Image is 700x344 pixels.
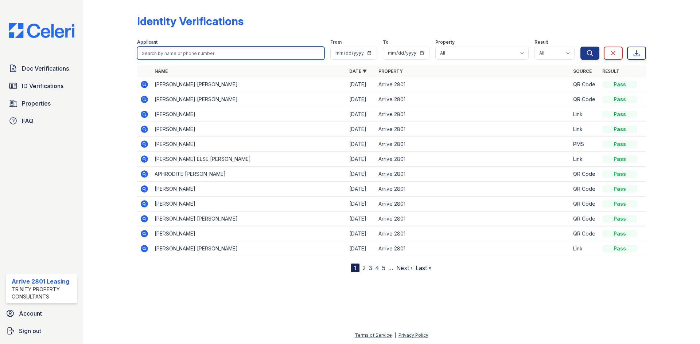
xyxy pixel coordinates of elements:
[346,226,376,241] td: [DATE]
[388,264,393,272] span: …
[152,197,346,211] td: [PERSON_NAME]
[570,197,599,211] td: QR Code
[3,23,80,38] img: CE_Logo_Blue-a8612792a0a2168367f1c8372b55b34899dd931a85d93a1a3d3e32e68fde9ad4.png
[355,332,392,338] a: Terms of Service
[152,182,346,197] td: [PERSON_NAME]
[155,68,168,74] a: Name
[570,211,599,226] td: QR Code
[570,167,599,182] td: QR Code
[376,152,570,167] td: Arrive 2801
[376,226,570,241] td: Arrive 2801
[534,39,548,45] label: Result
[602,185,637,193] div: Pass
[346,241,376,256] td: [DATE]
[570,182,599,197] td: QR Code
[573,68,592,74] a: Source
[346,152,376,167] td: [DATE]
[346,77,376,92] td: [DATE]
[346,197,376,211] td: [DATE]
[152,137,346,152] td: [PERSON_NAME]
[152,107,346,122] td: [PERSON_NAME]
[570,122,599,137] td: Link
[375,264,379,272] a: 4
[376,241,570,256] td: Arrive 2801
[19,327,41,335] span: Sign out
[383,39,389,45] label: To
[602,81,637,88] div: Pass
[376,122,570,137] td: Arrive 2801
[602,96,637,103] div: Pass
[376,77,570,92] td: Arrive 2801
[378,68,403,74] a: Property
[137,47,324,60] input: Search by name or phone number
[6,96,77,111] a: Properties
[376,211,570,226] td: Arrive 2801
[152,122,346,137] td: [PERSON_NAME]
[602,215,637,222] div: Pass
[376,107,570,122] td: Arrive 2801
[22,64,69,73] span: Doc Verifications
[152,241,346,256] td: [PERSON_NAME] [PERSON_NAME]
[602,68,619,74] a: Result
[570,77,599,92] td: QR Code
[602,245,637,252] div: Pass
[346,167,376,182] td: [DATE]
[398,332,428,338] a: Privacy Policy
[22,116,34,125] span: FAQ
[376,182,570,197] td: Arrive 2801
[6,79,77,93] a: ID Verifications
[602,170,637,178] div: Pass
[602,141,637,148] div: Pass
[346,107,376,122] td: [DATE]
[362,264,366,272] a: 2
[152,77,346,92] td: [PERSON_NAME] [PERSON_NAME]
[570,137,599,152] td: PMS
[152,167,346,182] td: APHRODITE [PERSON_NAME]
[369,264,372,272] a: 3
[137,15,244,28] div: Identity Verifications
[346,92,376,107] td: [DATE]
[330,39,342,45] label: From
[3,324,80,338] a: Sign out
[346,122,376,137] td: [DATE]
[152,211,346,226] td: [PERSON_NAME] [PERSON_NAME]
[137,39,157,45] label: Applicant
[6,61,77,76] a: Doc Verifications
[376,197,570,211] td: Arrive 2801
[12,277,74,286] div: Arrive 2801 Leasing
[570,92,599,107] td: QR Code
[602,111,637,118] div: Pass
[416,264,432,272] a: Last »
[570,241,599,256] td: Link
[602,126,637,133] div: Pass
[394,332,396,338] div: |
[602,200,637,207] div: Pass
[346,137,376,152] td: [DATE]
[152,226,346,241] td: [PERSON_NAME]
[22,82,63,90] span: ID Verifications
[152,152,346,167] td: [PERSON_NAME] ELSE [PERSON_NAME]
[376,167,570,182] td: Arrive 2801
[22,99,51,108] span: Properties
[376,92,570,107] td: Arrive 2801
[396,264,413,272] a: Next ›
[349,68,367,74] a: Date ▼
[12,286,74,300] div: Trinity Property Consultants
[602,230,637,237] div: Pass
[570,107,599,122] td: Link
[435,39,455,45] label: Property
[602,155,637,163] div: Pass
[19,309,42,318] span: Account
[570,152,599,167] td: Link
[6,114,77,128] a: FAQ
[376,137,570,152] td: Arrive 2801
[346,211,376,226] td: [DATE]
[351,264,359,272] div: 1
[3,306,80,321] a: Account
[346,182,376,197] td: [DATE]
[570,226,599,241] td: QR Code
[152,92,346,107] td: [PERSON_NAME] [PERSON_NAME]
[382,264,385,272] a: 5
